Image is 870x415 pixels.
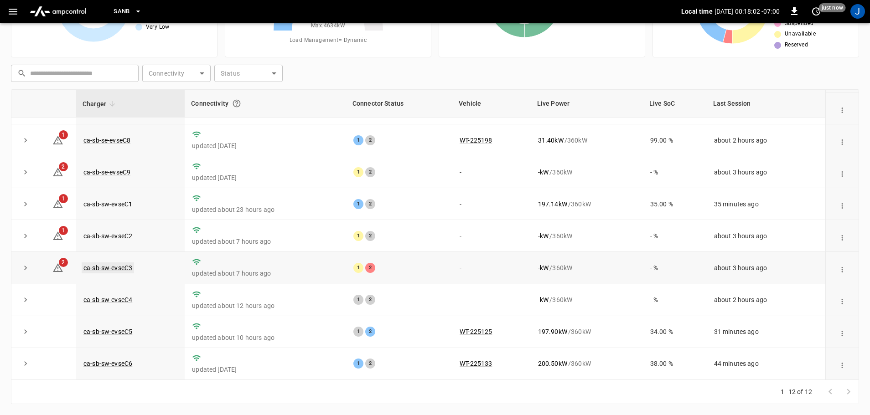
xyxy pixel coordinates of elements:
div: / 360 kW [538,295,636,304]
td: 31 minutes ago [707,316,825,348]
div: action cell options [836,168,849,177]
a: WT-225125 [460,328,492,335]
div: action cell options [836,327,849,336]
th: Connector Status [346,90,452,118]
p: updated about 23 hours ago [192,205,339,214]
span: SanB [114,6,130,17]
button: expand row [19,229,32,243]
div: / 360 kW [538,327,636,336]
a: ca-sb-sw-evseC5 [83,328,132,335]
span: 2 [59,258,68,267]
div: 1 [353,295,363,305]
th: Vehicle [452,90,531,118]
td: 99.00 % [643,124,707,156]
td: - % [643,284,707,316]
div: action cell options [836,200,849,209]
p: updated [DATE] [192,141,339,150]
p: updated about 10 hours ago [192,333,339,342]
span: Load Management = Dynamic [290,36,367,45]
span: 1 [59,194,68,203]
p: 197.90 kW [538,327,567,336]
div: action cell options [836,263,849,272]
a: ca-sb-sw-evseC2 [83,232,132,240]
td: - % [643,220,707,252]
p: - kW [538,231,549,241]
button: expand row [19,197,32,211]
th: Live Power [531,90,643,118]
div: 1 [353,263,363,273]
button: expand row [19,293,32,307]
a: ca-sb-sw-evseC3 [82,262,134,273]
p: 1–12 of 12 [781,387,813,396]
span: Max. 4634 kW [311,21,345,31]
a: WT-225133 [460,360,492,367]
div: 2 [365,327,375,337]
div: / 360 kW [538,136,636,145]
img: ampcontrol.io logo [26,3,90,20]
td: - [452,156,531,188]
a: ca-sb-sw-evseC1 [83,200,132,208]
span: Suspended [785,19,814,28]
span: 1 [59,130,68,139]
td: - [452,252,531,284]
span: Charger [83,98,118,109]
div: / 360 kW [538,263,636,272]
td: - [452,188,531,220]
a: ca-sb-se-evseC8 [83,137,130,144]
button: expand row [19,165,32,179]
button: expand row [19,133,32,147]
div: action cell options [836,359,849,368]
td: 35.00 % [643,188,707,220]
button: SanB [110,3,145,20]
button: Connection between the charger and our software. [228,95,245,112]
td: - % [643,252,707,284]
span: 1 [59,226,68,235]
p: 200.50 kW [538,359,567,368]
p: [DATE] 00:18:02 -07:00 [715,7,780,16]
div: 1 [353,359,363,369]
div: / 360 kW [538,168,636,177]
p: updated [DATE] [192,173,339,182]
span: 2 [59,162,68,171]
span: Reserved [785,41,808,50]
div: 1 [353,327,363,337]
div: 1 [353,135,363,145]
p: - kW [538,263,549,272]
div: action cell options [836,231,849,241]
td: about 3 hours ago [707,156,825,188]
td: about 3 hours ago [707,220,825,252]
div: action cell options [836,136,849,145]
td: 44 minutes ago [707,348,825,380]
span: Unavailable [785,30,816,39]
div: / 360 kW [538,359,636,368]
th: Last Session [707,90,825,118]
div: / 360 kW [538,200,636,209]
a: 2 [52,264,63,271]
td: - [452,220,531,252]
p: Local time [681,7,713,16]
div: 1 [353,231,363,241]
th: Live SoC [643,90,707,118]
div: Connectivity [191,95,340,112]
div: 2 [365,167,375,177]
div: 2 [365,295,375,305]
a: ca-sb-se-evseC9 [83,169,130,176]
td: - [452,284,531,316]
p: - kW [538,168,549,177]
p: updated about 12 hours ago [192,301,339,310]
td: about 2 hours ago [707,284,825,316]
td: - % [643,156,707,188]
div: 1 [353,199,363,209]
p: updated about 7 hours ago [192,269,339,278]
td: 34.00 % [643,316,707,348]
button: expand row [19,325,32,338]
td: about 3 hours ago [707,252,825,284]
div: action cell options [836,104,849,113]
td: 38.00 % [643,348,707,380]
button: expand row [19,261,32,275]
p: 31.40 kW [538,136,564,145]
div: 2 [365,231,375,241]
button: set refresh interval [809,4,823,19]
button: expand row [19,357,32,370]
a: 1 [52,136,63,143]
